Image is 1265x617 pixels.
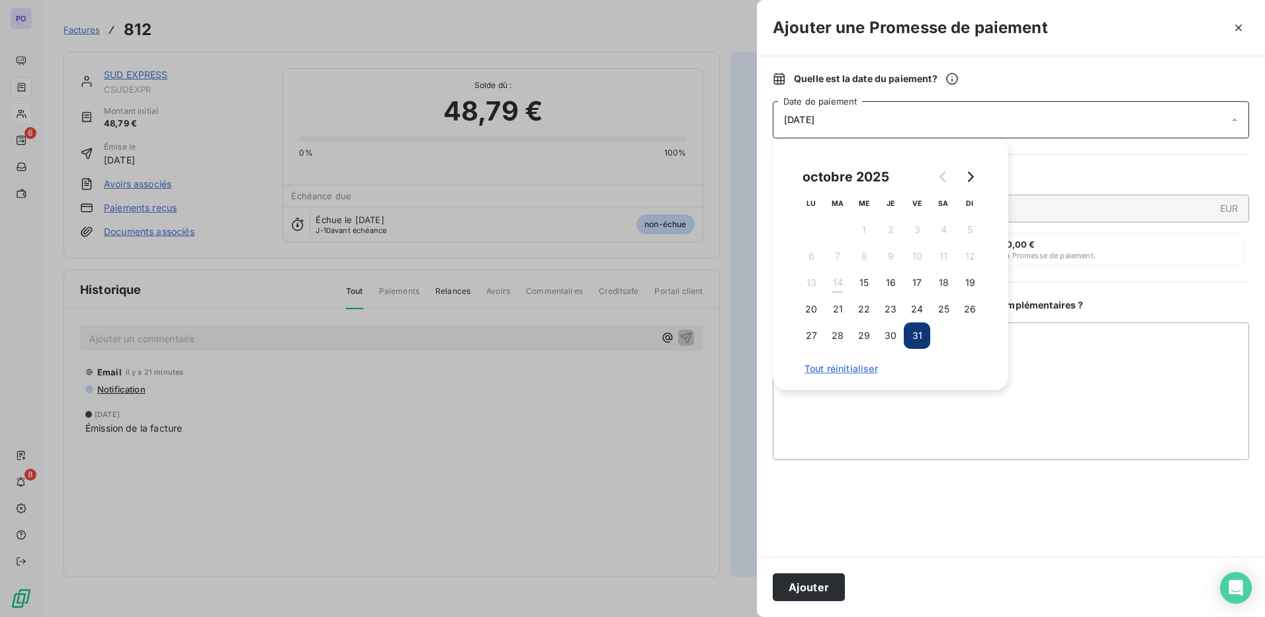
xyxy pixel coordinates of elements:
[798,243,824,269] button: 6
[805,363,977,374] span: Tout réinitialiser
[877,243,904,269] button: 9
[773,573,845,601] button: Ajouter
[824,269,851,296] button: 14
[798,322,824,349] button: 27
[851,243,877,269] button: 8
[957,216,983,243] button: 5
[798,269,824,296] button: 13
[930,216,957,243] button: 4
[904,190,930,216] th: vendredi
[957,269,983,296] button: 19
[851,296,877,322] button: 22
[904,296,930,322] button: 24
[794,72,959,85] span: Quelle est la date du paiement ?
[798,296,824,322] button: 20
[930,164,957,190] button: Go to previous month
[877,216,904,243] button: 2
[930,296,957,322] button: 25
[851,322,877,349] button: 29
[877,296,904,322] button: 23
[798,190,824,216] th: lundi
[798,166,894,187] div: octobre 2025
[904,322,930,349] button: 31
[904,269,930,296] button: 17
[784,115,814,125] span: [DATE]
[930,190,957,216] th: samedi
[824,190,851,216] th: mardi
[957,296,983,322] button: 26
[930,269,957,296] button: 18
[1220,572,1252,604] div: Open Intercom Messenger
[1006,239,1035,250] span: 0,00 €
[851,269,877,296] button: 15
[877,269,904,296] button: 16
[904,216,930,243] button: 3
[773,16,1048,40] h3: Ajouter une Promesse de paiement
[904,243,930,269] button: 10
[824,322,851,349] button: 28
[957,243,983,269] button: 12
[851,216,877,243] button: 1
[930,243,957,269] button: 11
[877,322,904,349] button: 30
[824,296,851,322] button: 21
[824,243,851,269] button: 7
[851,190,877,216] th: mercredi
[877,190,904,216] th: jeudi
[957,164,983,190] button: Go to next month
[957,190,983,216] th: dimanche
